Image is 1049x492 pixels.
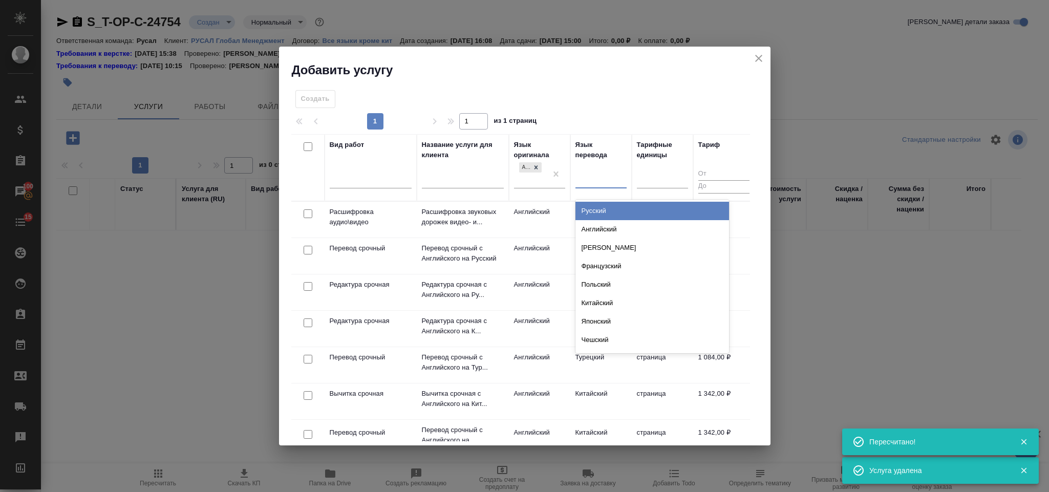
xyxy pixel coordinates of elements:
p: Редактура срочная [330,316,412,326]
input: От [698,168,750,181]
td: Русский [570,238,632,274]
p: Редактура срочная с Английского на Ру... [422,280,504,300]
p: Редактура срочная [330,280,412,290]
td: 1 084,00 ₽ [693,347,755,383]
td: страница [632,347,693,383]
td: Английский [509,311,570,347]
td: Русский [570,202,632,238]
p: Расшифровка аудио\видео [330,207,412,227]
button: Закрыть [1013,466,1034,475]
div: Тарифные единицы [637,140,688,160]
div: Японский [575,312,729,331]
div: Чешский [575,331,729,349]
td: Английский [509,347,570,383]
td: Китайский [570,422,632,458]
div: Пересчитано! [869,437,1004,447]
td: Английский [509,274,570,310]
input: До [698,180,750,193]
div: Вид работ [330,140,365,150]
td: 1 342,00 ₽ [693,422,755,458]
div: Тариф [698,140,720,150]
div: Язык перевода [575,140,627,160]
p: Редактура срочная с Английского на К... [422,316,504,336]
td: Английский [509,238,570,274]
p: Расшифровка звуковых дорожек видео- и... [422,207,504,227]
p: Перевод срочный [330,243,412,253]
td: Английский [509,202,570,238]
div: [PERSON_NAME] [575,239,729,257]
p: Перевод срочный с Английского на Тур... [422,352,504,373]
p: Вычитка срочная [330,389,412,399]
div: Польский [575,275,729,294]
div: Сербский [575,349,729,368]
div: Услуга удалена [869,465,1004,476]
p: Перевод срочный с Английского на Русский [422,243,504,264]
p: Перевод срочный [330,352,412,362]
div: Китайский [575,294,729,312]
p: Вычитка срочная с Английского на Кит... [422,389,504,409]
td: 1 342,00 ₽ [693,383,755,419]
td: Турецкий [570,347,632,383]
p: Перевод срочный [330,427,412,438]
p: Перевод срочный с Английского на [GEOGRAPHIC_DATA]... [422,425,504,456]
div: Язык оригинала [514,140,565,160]
div: Английский [575,220,729,239]
div: Название услуги для клиента [422,140,504,160]
button: Закрыть [1013,437,1034,446]
div: Русский [575,202,729,220]
td: Русский [570,274,632,310]
td: страница [632,422,693,458]
div: Английский [518,161,543,174]
h2: Добавить услугу [292,62,770,78]
td: Китайский [570,311,632,347]
span: из 1 страниц [494,115,537,130]
td: Английский [509,383,570,419]
div: Английский [519,162,530,173]
td: Английский [509,422,570,458]
button: close [751,51,766,66]
td: Китайский [570,383,632,419]
td: страница [632,383,693,419]
div: Французский [575,257,729,275]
